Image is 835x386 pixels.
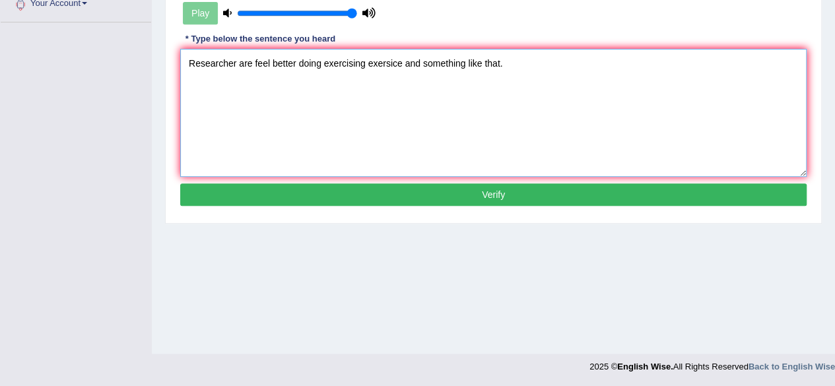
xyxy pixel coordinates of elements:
a: Back to English Wise [749,362,835,371]
strong: English Wise. [617,362,673,371]
div: 2025 © All Rights Reserved [589,354,835,373]
button: Verify [180,183,807,206]
div: * Type below the sentence you heard [180,33,341,46]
